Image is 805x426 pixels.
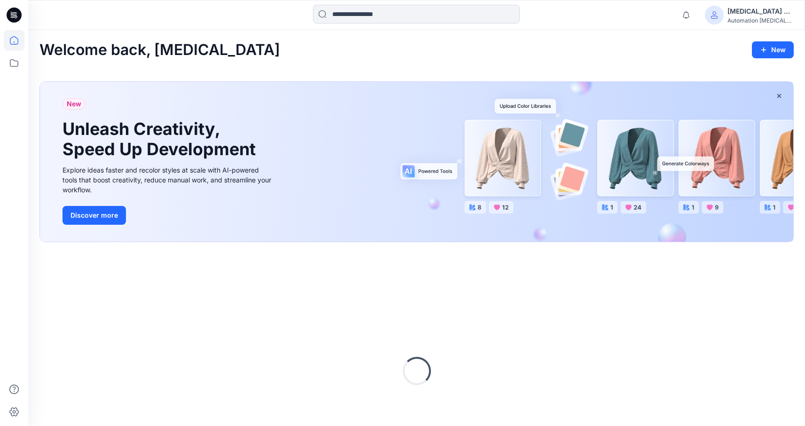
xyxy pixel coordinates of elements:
[727,17,793,24] div: Automation [MEDICAL_DATA]...
[727,6,793,17] div: [MEDICAL_DATA] +567
[63,165,274,195] div: Explore ideas faster and recolor styles at scale with AI-powered tools that boost creativity, red...
[752,41,794,58] button: New
[63,119,260,159] h1: Unleash Creativity, Speed Up Development
[63,206,274,225] a: Discover more
[711,11,718,19] svg: avatar
[67,98,81,110] span: New
[39,41,280,59] h2: Welcome back, [MEDICAL_DATA]
[63,206,126,225] button: Discover more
